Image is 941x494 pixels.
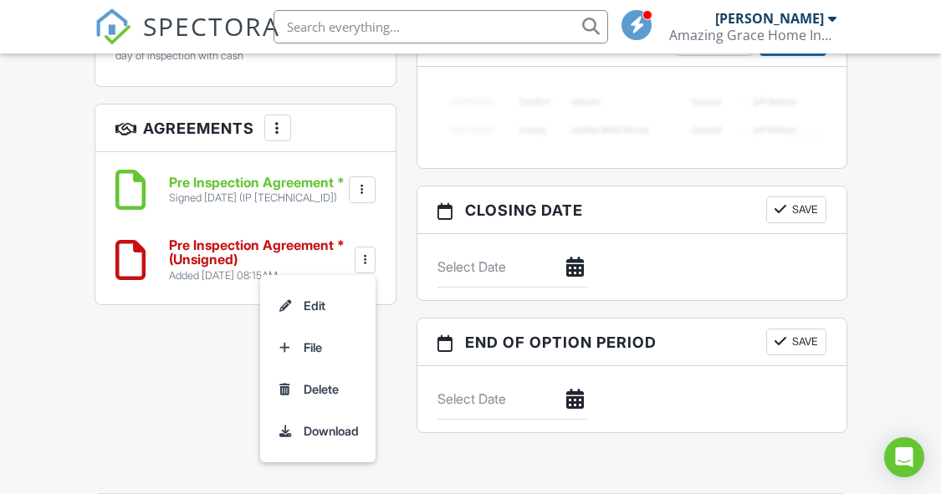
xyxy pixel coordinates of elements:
[169,176,345,205] a: Pre Inspection Agreement * Signed [DATE] (IP [TECHNICAL_ID])
[465,199,583,222] span: Closing date
[169,176,345,191] h6: Pre Inspection Agreement *
[766,196,826,223] button: Save
[270,285,366,327] a: Edit
[169,269,352,283] div: Added [DATE] 08:15AM
[270,327,366,369] a: File
[169,238,352,267] h6: Pre Inspection Agreement * (Unsigned)
[715,10,824,27] div: [PERSON_NAME]
[270,369,366,410] a: Delete
[274,10,608,43] input: Search everything...
[95,104,396,152] h3: Agreements
[95,23,280,58] a: SPECTORA
[95,8,131,45] img: The Best Home Inspection Software - Spectora
[465,331,657,354] span: End of Option Period
[169,238,352,283] a: Pre Inspection Agreement * (Unsigned) Added [DATE] 08:15AM
[169,191,345,205] div: Signed [DATE] (IP [TECHNICAL_ID])
[669,27,836,43] div: Amazing Grace Home Inspection, LLC
[437,247,588,288] input: Select Date
[270,410,366,452] a: Download
[766,328,826,355] button: Save
[143,8,280,43] span: SPECTORA
[437,79,826,151] img: blurred-tasks-251b60f19c3f713f9215ee2a18cbf2105fc2d72fcd585247cf5e9ec0c957c1dd.png
[437,379,588,420] input: Select Date
[884,437,924,477] div: Open Intercom Messenger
